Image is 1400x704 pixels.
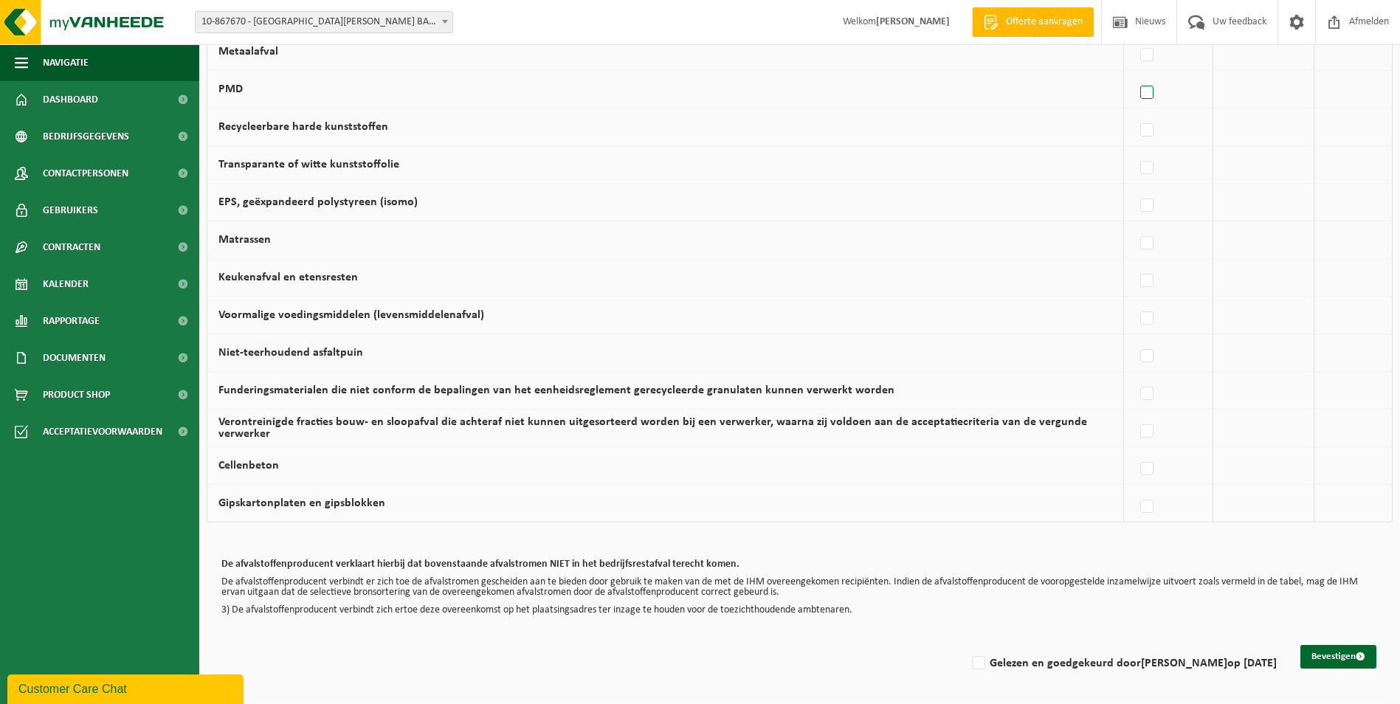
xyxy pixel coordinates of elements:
span: Offerte aanvragen [1002,15,1086,30]
span: Documenten [43,339,106,376]
strong: [PERSON_NAME] [876,16,950,27]
span: Navigatie [43,44,89,81]
strong: [PERSON_NAME] [1141,658,1227,669]
span: Product Shop [43,376,110,413]
p: De afvalstoffenproducent verbindt er zich toe de afvalstromen gescheiden aan te bieden door gebru... [221,577,1378,598]
span: Dashboard [43,81,98,118]
b: De afvalstoffenproducent verklaart hierbij dat bovenstaande afvalstromen NIET in het bedrijfsrest... [221,559,739,570]
span: Contracten [43,229,100,266]
p: 3) De afvalstoffenproducent verbindt zich ertoe deze overeenkomst op het plaatsingsadres ter inza... [221,605,1378,615]
span: Kalender [43,266,89,303]
label: Niet-teerhoudend asfaltpuin [218,347,363,359]
label: Verontreinigde fracties bouw- en sloopafval die achteraf niet kunnen uitgesorteerd worden bij een... [218,416,1087,440]
button: Bevestigen [1300,645,1376,669]
label: Gelezen en goedgekeurd door op [DATE] [969,652,1277,674]
label: Gipskartonplaten en gipsblokken [218,497,385,509]
span: Contactpersonen [43,155,128,192]
label: Recycleerbare harde kunststoffen [218,121,388,133]
label: Metaalafval [218,46,278,58]
label: Transparante of witte kunststoffolie [218,159,399,170]
span: Acceptatievoorwaarden [43,413,162,450]
span: Rapportage [43,303,100,339]
span: 10-867670 - ST-JAN BERCHMANS BASISSCHOOL - AVELGEM [195,11,453,33]
label: Cellenbeton [218,460,279,472]
label: PMD [218,83,243,95]
label: Funderingsmaterialen die niet conform de bepalingen van het eenheidsreglement gerecycleerde granu... [218,384,894,396]
label: Voormalige voedingsmiddelen (levensmiddelenafval) [218,309,484,321]
span: 10-867670 - ST-JAN BERCHMANS BASISSCHOOL - AVELGEM [196,12,452,32]
label: Keukenafval en etensresten [218,272,358,283]
iframe: chat widget [7,672,246,704]
span: Gebruikers [43,192,98,229]
span: Bedrijfsgegevens [43,118,129,155]
a: Offerte aanvragen [972,7,1094,37]
label: Matrassen [218,234,271,246]
label: EPS, geëxpandeerd polystyreen (isomo) [218,196,418,208]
